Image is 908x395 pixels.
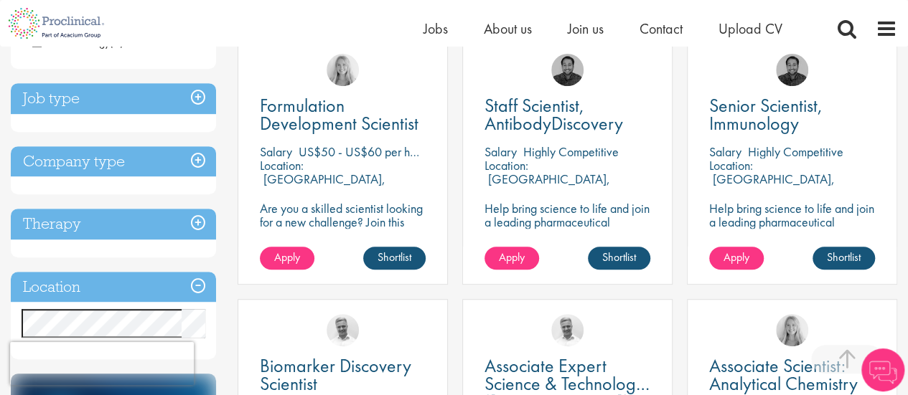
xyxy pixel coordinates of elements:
[551,314,584,346] img: Joshua Bye
[724,249,749,265] span: Apply
[423,19,448,38] a: Jobs
[551,54,584,86] img: Mike Raletz
[485,157,528,173] span: Location:
[640,19,683,38] a: Contact
[588,247,650,270] a: Shortlist
[260,357,426,393] a: Biomarker Discovery Scientist
[485,357,650,393] a: Associate Expert Science & Technology ([MEDICAL_DATA])
[776,54,808,86] img: Mike Raletz
[327,314,359,346] img: Joshua Bye
[499,249,525,265] span: Apply
[485,201,650,270] p: Help bring science to life and join a leading pharmaceutical company to play a key role in delive...
[11,146,216,177] h3: Company type
[748,143,843,160] p: Highly Competitive
[11,83,216,114] h3: Job type
[299,143,426,160] p: US$50 - US$60 per hour
[260,171,385,201] p: [GEOGRAPHIC_DATA], [GEOGRAPHIC_DATA]
[363,247,426,270] a: Shortlist
[709,143,741,160] span: Salary
[568,19,604,38] a: Join us
[10,342,194,385] iframe: reCAPTCHA
[274,249,300,265] span: Apply
[260,157,304,173] span: Location:
[709,97,875,133] a: Senior Scientist, Immunology
[709,357,875,393] a: Associate Scientist: Analytical Chemistry
[813,247,875,270] a: Shortlist
[523,143,619,160] p: Highly Competitive
[484,19,532,38] a: About us
[260,201,426,283] p: Are you a skilled scientist looking for a new challenge? Join this trailblazing biotech on the cu...
[260,93,418,135] span: Formulation Development Scientist
[485,97,650,133] a: Staff Scientist, AntibodyDiscovery
[709,201,875,270] p: Help bring science to life and join a leading pharmaceutical company to play a key role in delive...
[11,272,216,303] h3: Location
[709,157,753,173] span: Location:
[485,171,610,201] p: [GEOGRAPHIC_DATA], [GEOGRAPHIC_DATA]
[776,314,808,346] img: Shannon Briggs
[709,171,835,201] p: [GEOGRAPHIC_DATA], [GEOGRAPHIC_DATA]
[485,143,517,160] span: Salary
[861,348,904,391] img: Chatbot
[260,143,292,160] span: Salary
[260,97,426,133] a: Formulation Development Scientist
[709,247,764,270] a: Apply
[260,247,314,270] a: Apply
[485,93,623,135] span: Staff Scientist, AntibodyDiscovery
[327,54,359,86] img: Shannon Briggs
[485,247,539,270] a: Apply
[709,93,823,135] span: Senior Scientist, Immunology
[719,19,782,38] a: Upload CV
[11,209,216,239] h3: Therapy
